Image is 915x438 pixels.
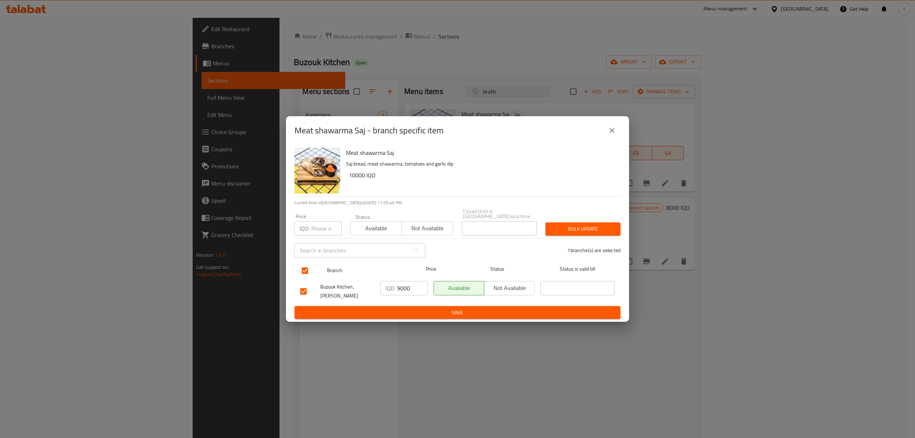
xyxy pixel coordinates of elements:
[300,308,615,317] span: Save
[603,122,620,139] button: close
[295,200,620,206] p: Current time in [GEOGRAPHIC_DATA] is [DATE] 11:05:46 PM
[295,306,620,319] button: Save
[349,170,615,180] h6: 10000 IQD
[437,283,481,293] span: Available
[346,148,615,158] h6: Meat shawarma Saj
[311,221,342,236] input: Please enter price
[320,282,375,300] span: Buzouk Kitchen, [PERSON_NAME]
[346,159,615,168] p: Saj bread, meat shawarma, tomatoes and garlic dip
[551,225,615,233] span: Bulk update
[567,247,620,254] p: 1 branche(s) are selected
[295,243,409,257] input: Search in branches
[300,224,308,233] p: IQD
[350,221,402,236] button: Available
[460,265,535,274] span: Status
[295,125,444,136] h2: Meat shawarma Saj - branch specific item
[545,222,620,236] button: Bulk update
[385,284,394,292] p: IQD
[397,281,428,295] input: Please enter price
[407,265,455,274] span: Price
[487,283,532,293] span: Not available
[295,148,340,193] img: Meat shawarma Saj
[327,266,401,275] span: Branch
[434,281,484,295] button: Available
[353,223,399,233] span: Available
[401,221,453,236] button: Not available
[540,265,615,274] span: Status is valid till
[405,223,450,233] span: Not available
[484,281,535,295] button: Not available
